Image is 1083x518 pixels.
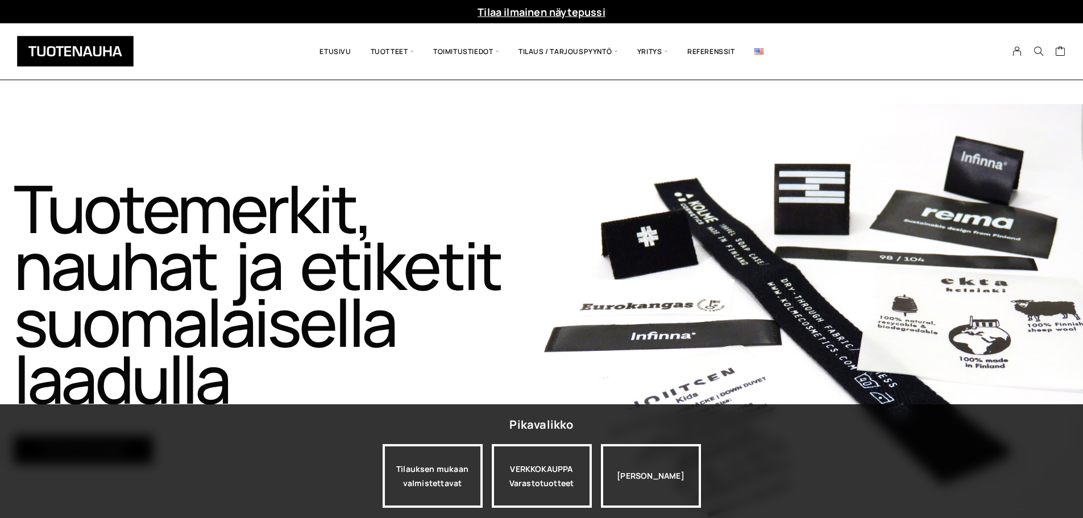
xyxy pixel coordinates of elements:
span: Yritys [628,32,678,71]
h1: Tuotemerkit, nauhat ja etiketit suomalaisella laadulla​ [14,180,540,407]
div: VERKKOKAUPPA Varastotuotteet [492,444,592,508]
a: Referenssit [678,32,745,71]
span: Tuotteet [361,32,424,71]
a: My Account [1006,46,1028,56]
div: [PERSON_NAME] [601,444,701,508]
a: Tilauksen mukaan valmistettavat [383,444,483,508]
a: VERKKOKAUPPAVarastotuotteet [492,444,592,508]
img: English [754,48,764,55]
button: Search [1028,46,1049,56]
a: Cart [1055,45,1066,59]
a: Etusivu [310,32,360,71]
span: Tilaus / Tarjouspyyntö [509,32,628,71]
div: Pikavalikko [509,415,573,435]
a: Tilaa ilmainen näytepussi [478,5,605,19]
span: Toimitustiedot [424,32,509,71]
img: Tuotenauha Oy [17,36,134,67]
